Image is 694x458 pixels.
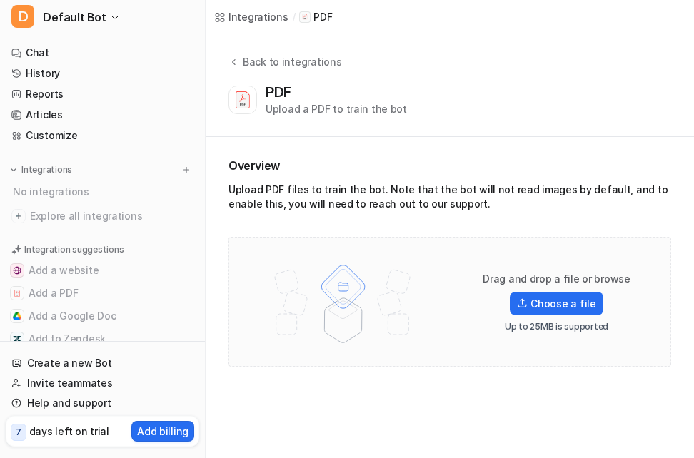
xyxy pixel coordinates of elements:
div: Back to integrations [238,54,341,69]
button: Add to ZendeskAdd to Zendesk [6,327,199,350]
div: PDF [266,83,297,101]
div: Upload a PDF to train the bot [266,101,407,116]
a: Reports [6,84,199,104]
a: Create a new Bot [6,353,199,373]
a: History [6,63,199,83]
p: Up to 25MB is supported [505,321,608,332]
p: 7 [16,426,21,439]
p: Integration suggestions [24,243,124,256]
h2: Overview [228,157,671,174]
p: PDF [313,10,332,24]
span: D [11,5,34,28]
button: Add a PDFAdd a PDF [6,282,199,305]
a: Help and support [6,393,199,413]
button: Add a websiteAdd a website [6,259,199,282]
button: Back to integrations [228,54,341,83]
span: Default Bot [43,7,106,27]
div: Upload PDF files to train the bot. Note that the bot will not read images by default, and to enab... [228,183,671,217]
a: Integrations [214,9,288,24]
a: Chat [6,43,199,63]
a: Articles [6,105,199,125]
img: Add a website [13,266,21,275]
button: Integrations [6,163,76,177]
p: Integrations [21,164,72,175]
div: Integrations [228,9,288,24]
p: days left on trial [29,424,109,439]
a: Customize [6,126,199,146]
div: No integrations [9,180,199,203]
a: PDF iconPDF [299,10,332,24]
span: Explore all integrations [30,205,193,228]
button: Add billing [131,421,194,442]
img: expand menu [9,165,19,175]
label: Choose a file [510,292,603,315]
button: Add a Google DocAdd a Google Doc [6,305,199,327]
img: explore all integrations [11,209,26,223]
img: File upload illustration [250,252,436,352]
img: Add a PDF [13,289,21,297]
a: Explore all integrations [6,206,199,226]
span: / [293,11,296,24]
a: Invite teammates [6,373,199,393]
img: PDF icon [301,14,308,21]
img: menu_add.svg [181,165,191,175]
p: Add billing [137,424,188,439]
img: Upload icon [517,298,528,308]
img: Add to Zendesk [13,335,21,343]
p: Drag and drop a file or browse [483,272,630,286]
img: Add a Google Doc [13,312,21,320]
